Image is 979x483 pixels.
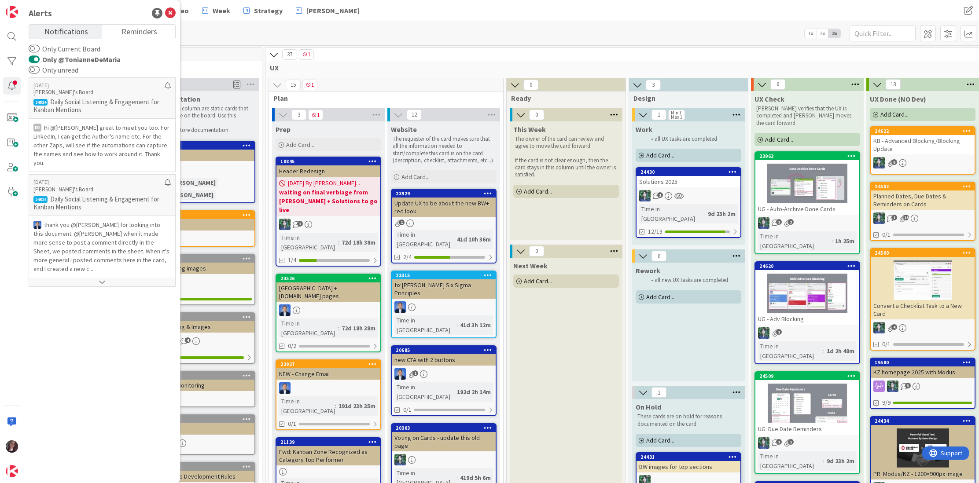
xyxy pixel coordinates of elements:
[151,127,254,134] p: column to store documentation.
[276,304,380,316] div: DP
[870,126,975,175] a: 24622KB - Advanced Blocking/Blocking UpdateCR
[646,135,740,143] li: all UX tasks are completed
[151,211,254,231] div: 22922KB
[392,301,496,313] div: DP
[29,7,52,20] div: Alerts
[755,217,859,229] div: CR
[887,381,898,392] img: CR
[871,157,975,168] div: CR
[873,322,885,333] img: CR
[276,274,380,282] div: 23526
[29,65,78,75] label: Only unread
[824,346,857,356] div: 1d 2h 48m
[515,135,617,150] p: The owner of the card can review and agree to move the card forward.
[758,217,769,229] img: CR
[276,125,291,134] span: Prep
[280,158,380,165] div: 10845
[646,151,674,159] span: Add Card...
[832,236,833,246] span: :
[151,380,254,391] div: Website Monitoring
[651,110,666,120] span: 1
[394,382,453,402] div: Time in [GEOGRAPHIC_DATA]
[394,368,406,380] img: DP
[33,179,165,185] p: [DATE]
[151,164,254,175] div: DP
[167,178,218,187] div: [PERSON_NAME]
[338,238,339,247] span: :
[875,183,975,190] div: 24502
[392,346,496,366] div: 20685new CTA with 2 buttons
[151,313,254,333] div: 9954KZ Branding & Images
[392,432,496,451] div: Voting on Cards - update this old page
[755,152,859,160] div: 23963
[33,186,165,194] p: [PERSON_NAME]'s Board
[391,125,417,134] span: Website
[870,182,975,241] a: 24502Planned Dates, Due Dates & Reminders on CardsCR0/1
[637,453,740,461] div: 24431
[850,26,916,41] input: Quick Filter...
[147,63,251,72] span: README
[706,209,738,219] div: 9d 23h 2m
[276,438,380,446] div: 21139
[886,79,901,90] span: 13
[871,135,975,154] div: KB - Advanced Blocking/Blocking Update
[671,115,682,119] div: Max 1
[151,352,254,363] div: 1/1
[776,329,782,335] span: 1
[286,80,301,90] span: 15
[805,29,817,38] span: 1x
[151,150,254,161] div: ddfsfd
[758,451,823,471] div: Time in [GEOGRAPHIC_DATA]
[279,318,338,338] div: Time in [GEOGRAPHIC_DATA]
[155,373,254,379] div: 19283
[213,5,230,16] span: Week
[453,234,455,244] span: :
[637,190,740,201] div: CR
[33,98,171,114] p: Daily Social Listening & Engagement for Kanban Mentions
[151,463,254,482] div: 11575WordPress Development Rules
[754,95,784,103] span: UX Check
[511,94,615,102] span: Ready
[302,80,317,90] span: 1
[755,262,859,270] div: 24620
[33,82,165,88] p: [DATE]
[704,209,706,219] span: :
[755,372,859,380] div: 24509
[155,212,254,218] div: 22922
[755,152,859,215] div: 23963UG - Auto-Archive Done Cards
[458,473,493,483] div: 419d 5h 6m
[151,372,254,380] div: 19283
[392,346,496,354] div: 20685
[392,271,496,299] div: 23315fix [PERSON_NAME] Six Sigma Principles
[33,124,41,132] div: EO
[891,324,897,330] span: 4
[339,323,378,333] div: 72d 18h 38m
[297,221,303,227] span: 2
[29,55,40,64] button: Only @TonianneDeMaria
[291,110,306,120] span: 3
[392,198,496,217] div: Update UX to be about the new BW+ red look
[276,157,381,267] a: 10845Header Redesign[DATE] By [PERSON_NAME]...waiting on final verbiage from [PERSON_NAME] + Solu...
[33,195,171,211] p: Daily Social Listening & Engagement for Kanban Mentions
[33,196,48,203] div: 24524
[401,173,430,181] span: Add Card...
[755,372,859,435] div: 24509UG: Due Date Reminders
[636,167,741,238] a: 24430Solutions 2025CRTime in [GEOGRAPHIC_DATA]:9d 23h 2m12/13
[291,3,365,18] a: [PERSON_NAME]
[770,79,785,90] span: 6
[280,439,380,445] div: 21139
[33,88,165,96] p: [PERSON_NAME]'s Board
[875,128,975,134] div: 24622
[197,3,236,18] a: Week
[335,401,336,411] span: :
[392,271,496,279] div: 23315
[637,461,740,472] div: BW images for top sections
[671,110,681,115] div: Min 1
[396,347,496,353] div: 20685
[288,179,360,188] span: [DATE] By [PERSON_NAME]...
[882,230,891,239] span: 0/1
[150,141,255,203] a: 23083ddfsfdDPDev:[PERSON_NAME]QA:[PERSON_NAME]
[391,189,497,263] a: 23929Update UX to be about the new BW+ red lookTime in [GEOGRAPHIC_DATA]:41d 10h 36m2/4
[392,424,496,451] div: 20303Voting on Cards - update this old page
[338,323,339,333] span: :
